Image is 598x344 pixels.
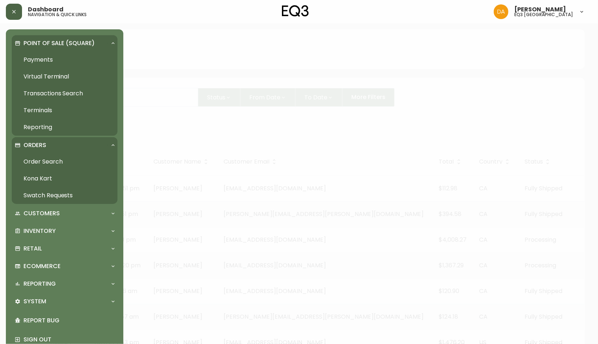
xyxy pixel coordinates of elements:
p: Reporting [23,280,56,288]
a: Swatch Requests [12,187,117,204]
a: Order Search [12,153,117,170]
div: Report Bug [12,311,117,330]
div: Retail [12,241,117,257]
h5: navigation & quick links [28,12,87,17]
div: Orders [12,137,117,153]
a: Virtual Terminal [12,68,117,85]
p: Customers [23,209,60,217]
p: Retail [23,245,42,253]
p: Sign Out [23,336,115,344]
img: dd1a7e8db21a0ac8adbf82b84ca05374 [494,4,508,19]
p: Orders [23,141,46,149]
p: Inventory [23,227,56,235]
a: Transactions Search [12,85,117,102]
img: logo [282,5,309,17]
p: Report Bug [23,316,115,325]
div: Customers [12,205,117,222]
p: Point of Sale (Square) [23,39,95,47]
p: System [23,297,46,305]
div: Ecommerce [12,258,117,274]
a: Reporting [12,119,117,136]
div: Reporting [12,276,117,292]
h5: eq3 [GEOGRAPHIC_DATA] [514,12,573,17]
a: Kona Kart [12,170,117,187]
span: Dashboard [28,7,64,12]
div: Inventory [12,223,117,239]
p: Ecommerce [23,262,61,270]
a: Payments [12,51,117,68]
a: Terminals [12,102,117,119]
div: System [12,293,117,310]
span: [PERSON_NAME] [514,7,566,12]
div: Point of Sale (Square) [12,35,117,51]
